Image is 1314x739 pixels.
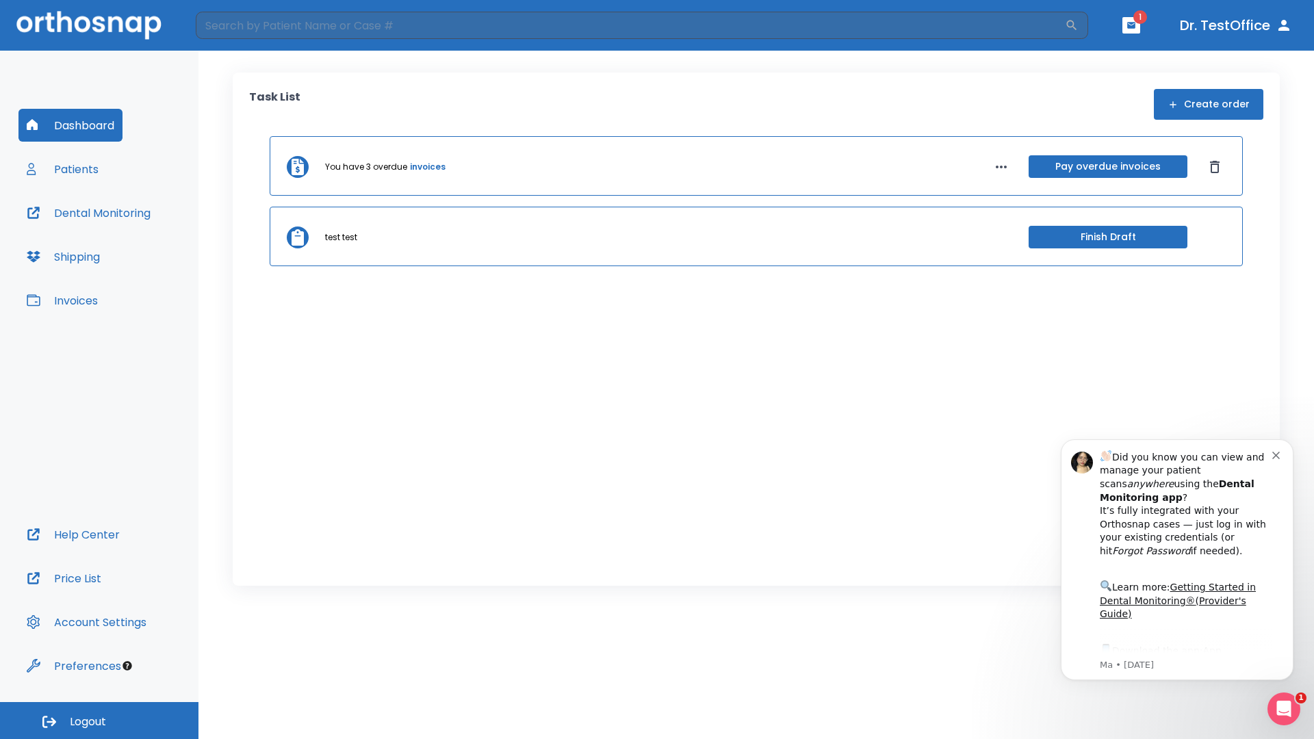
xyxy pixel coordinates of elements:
[1029,155,1187,178] button: Pay overdue invoices
[18,562,109,595] button: Price List
[1267,692,1300,725] iframe: Intercom live chat
[196,12,1065,39] input: Search by Patient Name or Case #
[18,240,108,273] button: Shipping
[1296,692,1306,703] span: 1
[18,153,107,185] button: Patients
[70,714,106,729] span: Logout
[18,649,129,682] button: Preferences
[325,231,357,244] p: test test
[18,109,123,142] button: Dashboard
[232,29,243,40] button: Dismiss notification
[1154,89,1263,120] button: Create order
[18,284,106,317] button: Invoices
[410,161,446,173] a: invoices
[18,196,159,229] button: Dental Monitoring
[60,226,181,251] a: App Store
[249,89,300,120] p: Task List
[1174,13,1298,38] button: Dr. TestOffice
[18,518,128,551] button: Help Center
[16,11,162,39] img: Orthosnap
[18,606,155,638] button: Account Settings
[60,223,232,293] div: Download the app: | ​ Let us know if you need help getting started!
[1133,10,1147,24] span: 1
[1204,156,1226,178] button: Dismiss
[1029,226,1187,248] button: Finish Draft
[1040,419,1314,702] iframe: Intercom notifications message
[121,660,133,672] div: Tooltip anchor
[60,240,232,252] p: Message from Ma, sent 3w ago
[325,161,407,173] p: You have 3 overdue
